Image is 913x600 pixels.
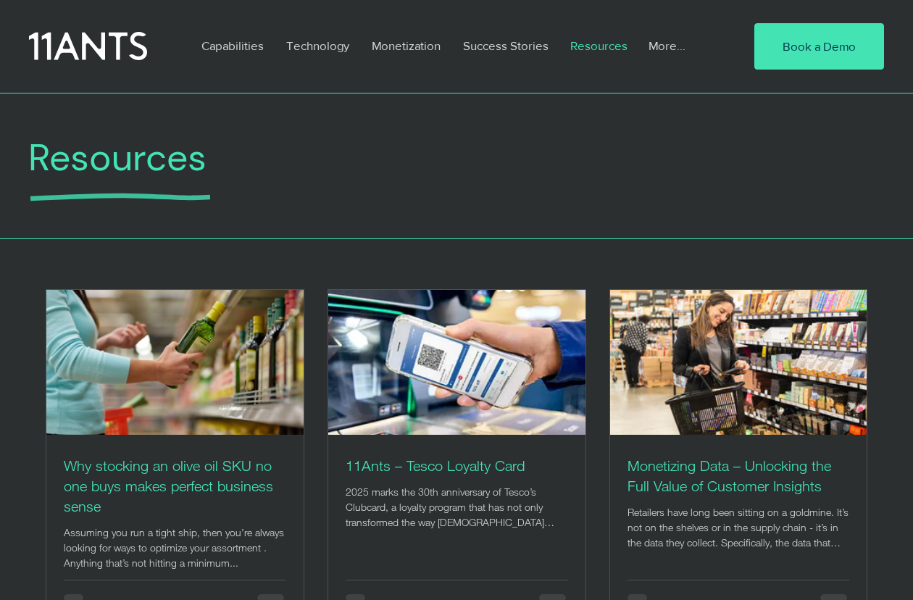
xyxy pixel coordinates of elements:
img: 11ants monetizing data [610,290,868,435]
a: Why stocking an olive oil SKU no one buys makes perfect business sense [64,456,286,517]
div: Retailers have long been sitting on a goldmine. It’s not on the shelves or in the supply chain - ... [628,504,849,550]
p: Resources [563,29,635,62]
a: Monetization [361,29,452,62]
p: Technology [279,29,357,62]
span: Resources [28,133,207,182]
a: Technology [275,29,361,62]
a: Book a Demo [754,23,884,70]
a: Resources [559,29,638,62]
nav: Site [191,29,710,62]
span: Book a Demo [783,38,856,55]
p: Monetization [364,29,448,62]
p: Capabilities [194,29,271,62]
p: Success Stories [456,29,556,62]
img: 11ants tesco loyalty card [328,290,587,435]
div: 2025 marks the 30th anniversary of Tesco’s Clubcard, a loyalty program that has not only transfor... [346,484,568,530]
a: Monetizing Data – Unlocking the Full Value of Customer Insights [628,456,849,496]
p: More... [641,29,693,62]
a: Capabilities [191,29,275,62]
img: Why stocking an olive oil SKU no one buys makes perfect business sense [46,290,305,435]
a: Success Stories [452,29,559,62]
div: Assuming you run a tight ship, then you’re always looking for ways to optimize your assortment . ... [64,525,286,570]
a: 11Ants – Tesco Loyalty Card [346,456,568,476]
